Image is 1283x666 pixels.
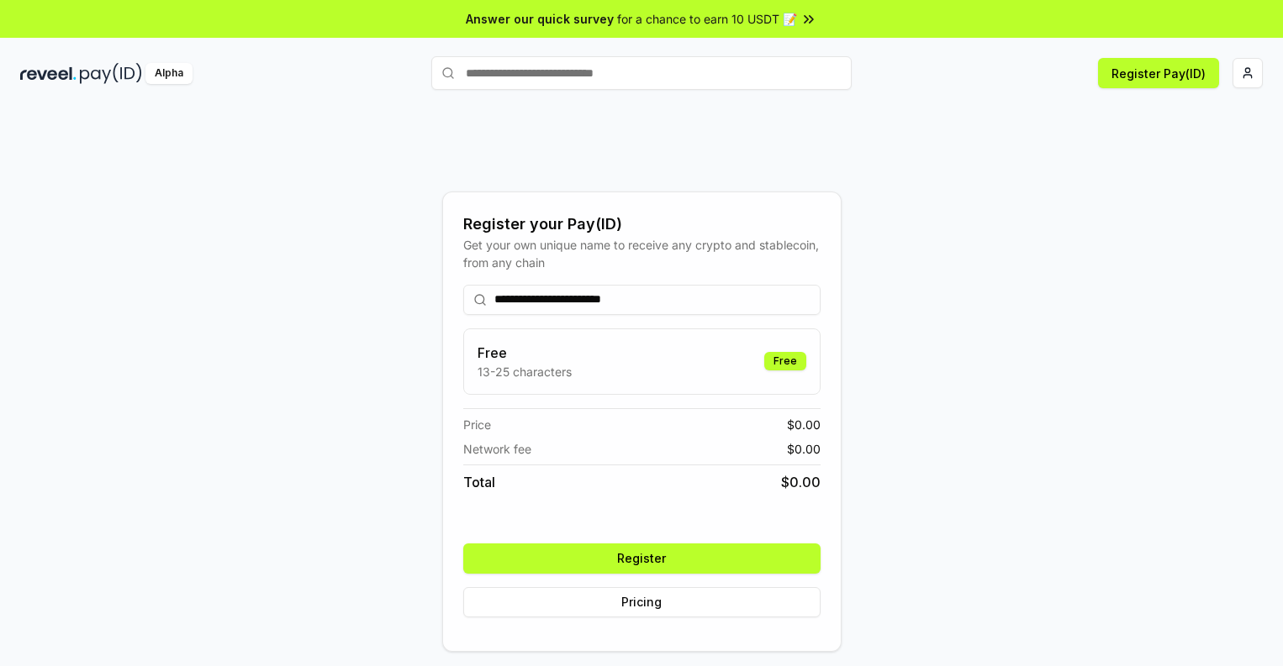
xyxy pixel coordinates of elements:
[764,352,806,370] div: Free
[463,416,491,433] span: Price
[463,543,821,574] button: Register
[617,10,797,28] span: for a chance to earn 10 USDT 📝
[787,440,821,458] span: $ 0.00
[1098,58,1219,88] button: Register Pay(ID)
[463,587,821,617] button: Pricing
[781,472,821,492] span: $ 0.00
[478,363,572,380] p: 13-25 characters
[80,63,142,84] img: pay_id
[466,10,614,28] span: Answer our quick survey
[787,416,821,433] span: $ 0.00
[20,63,77,84] img: reveel_dark
[463,440,531,458] span: Network fee
[478,343,572,363] h3: Free
[463,472,495,492] span: Total
[145,63,193,84] div: Alpha
[463,212,821,236] div: Register your Pay(ID)
[463,236,821,271] div: Get your own unique name to receive any crypto and stablecoin, from any chain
